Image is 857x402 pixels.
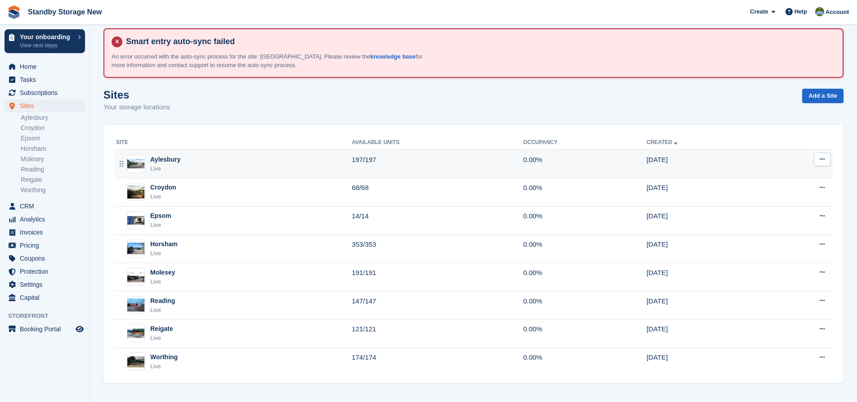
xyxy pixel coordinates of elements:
[150,296,175,306] div: Reading
[802,89,844,104] a: Add a Site
[646,319,764,348] td: [DATE]
[352,178,523,206] td: 68/68
[150,155,180,164] div: Aylesbury
[150,334,173,343] div: Live
[20,239,74,252] span: Pricing
[815,7,824,16] img: Aaron Winter
[20,73,74,86] span: Tasks
[20,213,74,226] span: Analytics
[150,324,173,334] div: Reigate
[127,298,144,312] img: Image of Reading site
[523,319,646,348] td: 0.00%
[127,159,144,168] img: Image of Aylesbury site
[150,268,175,277] div: Molesey
[4,239,85,252] a: menu
[150,249,178,258] div: Live
[21,113,85,122] a: Aylesbury
[127,243,144,254] img: Image of Horsham site
[646,291,764,320] td: [DATE]
[826,8,849,17] span: Account
[20,226,74,239] span: Invoices
[74,324,85,334] a: Preview store
[794,7,807,16] span: Help
[127,271,144,283] img: Image of Molesey site
[103,89,170,101] h1: Sites
[4,252,85,265] a: menu
[24,5,105,19] a: Standby Storage New
[150,306,175,315] div: Live
[20,291,74,304] span: Capital
[150,211,171,221] div: Epsom
[127,185,144,199] img: Image of Croydon site
[21,176,85,184] a: Reigate
[4,226,85,239] a: menu
[7,5,21,19] img: stora-icon-8386f47178a22dfd0bd8f6a31ec36ba5ce8667c1dd55bd0f319d3a0aa187defe.svg
[150,183,176,192] div: Croydon
[646,139,679,145] a: Created
[352,235,523,263] td: 353/353
[21,145,85,153] a: Horsham
[21,186,85,194] a: Worthing
[523,206,646,235] td: 0.00%
[352,136,523,150] th: Available Units
[21,134,85,143] a: Epsom
[646,178,764,206] td: [DATE]
[646,235,764,263] td: [DATE]
[352,291,523,320] td: 147/147
[750,7,768,16] span: Create
[127,216,144,225] img: Image of Epsom site
[646,206,764,235] td: [DATE]
[20,200,74,212] span: CRM
[4,265,85,278] a: menu
[20,252,74,265] span: Coupons
[4,73,85,86] a: menu
[523,150,646,178] td: 0.00%
[150,192,176,201] div: Live
[523,235,646,263] td: 0.00%
[4,86,85,99] a: menu
[4,213,85,226] a: menu
[20,34,73,40] p: Your onboarding
[150,362,178,371] div: Live
[8,312,90,321] span: Storefront
[127,329,144,339] img: Image of Reigate site
[150,221,171,230] div: Live
[4,278,85,291] a: menu
[4,291,85,304] a: menu
[523,291,646,320] td: 0.00%
[4,60,85,73] a: menu
[523,178,646,206] td: 0.00%
[352,150,523,178] td: 197/197
[112,52,426,70] p: An error occurred with the auto-sync process for the site: [GEOGRAPHIC_DATA]. Please review the f...
[20,60,74,73] span: Home
[352,319,523,348] td: 121/121
[21,155,85,163] a: Molesey
[4,99,85,112] a: menu
[150,164,180,173] div: Live
[352,206,523,235] td: 14/14
[20,278,74,291] span: Settings
[20,323,74,335] span: Booking Portal
[21,124,85,132] a: Croydon
[4,200,85,212] a: menu
[646,150,764,178] td: [DATE]
[127,356,144,367] img: Image of Worthing site
[4,29,85,53] a: Your onboarding View next steps
[20,99,74,112] span: Sites
[4,323,85,335] a: menu
[20,41,73,50] p: View next steps
[122,36,835,47] h4: Smart entry auto-sync failed
[646,263,764,291] td: [DATE]
[114,136,352,150] th: Site
[20,86,74,99] span: Subscriptions
[20,265,74,278] span: Protection
[150,239,178,249] div: Horsham
[523,348,646,375] td: 0.00%
[103,102,170,113] p: Your storage locations
[352,263,523,291] td: 191/191
[150,352,178,362] div: Worthing
[21,165,85,174] a: Reading
[646,348,764,375] td: [DATE]
[352,348,523,375] td: 174/174
[523,263,646,291] td: 0.00%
